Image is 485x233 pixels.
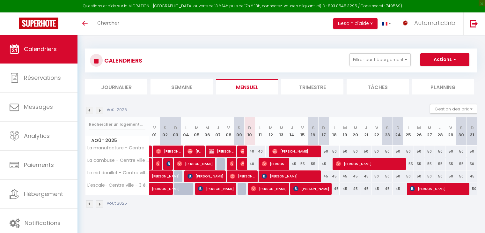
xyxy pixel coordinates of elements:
div: 50 [319,146,329,157]
th: 19 [340,117,350,146]
abbr: S [312,125,315,131]
abbr: M [343,125,347,131]
div: 45 [329,183,340,195]
span: Août 2025 [85,136,149,145]
th: 11 [255,117,266,146]
span: [PERSON_NAME] [198,183,234,195]
th: 20 [350,117,361,146]
th: 17 [319,117,329,146]
abbr: D [248,125,251,131]
abbr: L [334,125,335,131]
a: [PERSON_NAME] [149,158,152,170]
th: 22 [371,117,382,146]
th: 16 [308,117,319,146]
abbr: S [238,125,240,131]
abbr: L [185,125,187,131]
div: 55 [308,158,319,170]
th: 05 [191,117,202,146]
span: [PERSON_NAME] [251,183,287,195]
span: [PERSON_NAME] [187,145,202,157]
span: Paiements [24,161,54,169]
th: 03 [170,117,181,146]
abbr: M [269,125,273,131]
div: 50 [371,146,382,157]
abbr: M [280,125,283,131]
span: Chercher [97,19,119,26]
th: 14 [287,117,297,146]
a: en cliquant ici [293,3,320,9]
div: 45 [350,183,361,195]
th: 21 [361,117,371,146]
abbr: D [174,125,177,131]
span: [PERSON_NAME] [293,183,329,195]
th: 01 [149,117,160,146]
abbr: M [354,125,357,131]
span: [PERSON_NAME] [272,145,319,157]
th: 10 [244,117,255,146]
th: 04 [181,117,191,146]
button: Besoin d'aide ? [333,18,378,29]
h3: CALENDRIERS [103,53,142,68]
span: [PERSON_NAME] [166,158,170,170]
span: [PERSON_NAME] [177,158,213,170]
a: [PERSON_NAME] [149,183,160,195]
span: [PERSON_NAME] [152,167,181,179]
div: 45 [319,170,329,182]
div: 45 [371,183,382,195]
div: 45 [287,158,297,170]
th: 06 [202,117,213,146]
div: 50 [361,146,371,157]
abbr: D [322,125,325,131]
span: Le nid douillet - Centre ville - 3 étoiles [86,170,150,175]
span: La cambuse - Centre ville - 3 étoiles [86,158,150,163]
div: 40 [244,158,255,170]
abbr: V [153,125,156,131]
span: L'escale- Centre ville - 3 étoiles [86,183,150,188]
span: [PERSON_NAME] [152,179,181,192]
span: Hébergement [24,190,63,198]
span: Calendriers [24,45,57,53]
div: 50 [329,146,340,157]
span: [PERSON_NAME] [262,158,287,170]
span: [PERSON_NAME] [156,145,181,157]
span: [PERSON_NAME] [230,158,233,170]
th: 09 [234,117,244,146]
div: 40 [244,146,255,157]
abbr: J [365,125,367,131]
div: 50 [371,170,382,182]
abbr: M [205,125,209,131]
span: [PERSON_NAME] [240,158,244,170]
div: 55 [297,158,308,170]
a: ... AutomaticBnb [396,12,463,35]
abbr: V [227,125,230,131]
span: [PERSON_NAME] [240,145,244,157]
div: 45 [319,158,329,170]
th: 08 [223,117,234,146]
p: Août 2025 [107,200,127,207]
img: Super Booking [19,18,58,29]
li: Journalier [85,79,147,94]
div: 45 [340,183,350,195]
div: 50 [340,146,350,157]
abbr: J [217,125,219,131]
th: 12 [266,117,276,146]
abbr: L [259,125,261,131]
abbr: V [301,125,304,131]
th: 15 [297,117,308,146]
th: 18 [329,117,340,146]
th: 07 [213,117,223,146]
span: Analytics [24,132,50,140]
abbr: M [195,125,199,131]
div: 45 [361,170,371,182]
abbr: S [164,125,166,131]
div: 50 [350,146,361,157]
th: 02 [160,117,170,146]
li: Trimestre [281,79,343,94]
a: [PERSON_NAME] [149,170,160,183]
div: 45 [350,170,361,182]
div: 45 [340,170,350,182]
a: Chercher [92,12,124,35]
abbr: J [291,125,293,131]
input: Rechercher un logement... [89,119,145,130]
span: Notifications [25,219,61,227]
